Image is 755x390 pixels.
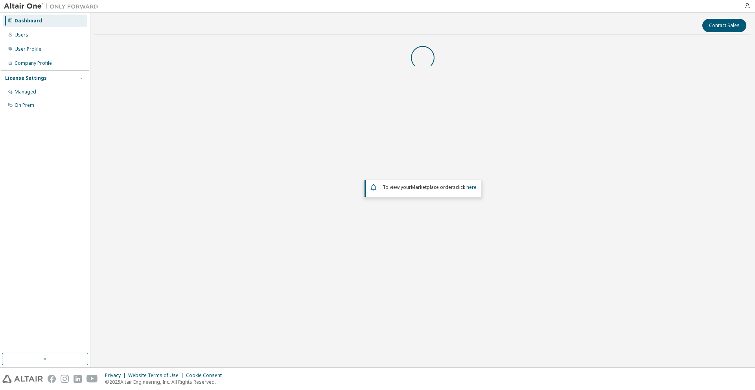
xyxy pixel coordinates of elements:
[15,102,34,108] div: On Prem
[61,375,69,383] img: instagram.svg
[87,375,98,383] img: youtube.svg
[702,19,746,32] button: Contact Sales
[74,375,82,383] img: linkedin.svg
[2,375,43,383] img: altair_logo.svg
[186,372,226,379] div: Cookie Consent
[128,372,186,379] div: Website Terms of Use
[383,184,477,190] span: To view your click
[466,184,477,190] a: here
[48,375,56,383] img: facebook.svg
[5,75,47,81] div: License Settings
[105,379,226,385] p: © 2025 Altair Engineering, Inc. All Rights Reserved.
[15,46,41,52] div: User Profile
[15,89,36,95] div: Managed
[15,32,28,38] div: Users
[4,2,102,10] img: Altair One
[105,372,128,379] div: Privacy
[15,18,42,24] div: Dashboard
[411,184,456,190] em: Marketplace orders
[15,60,52,66] div: Company Profile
